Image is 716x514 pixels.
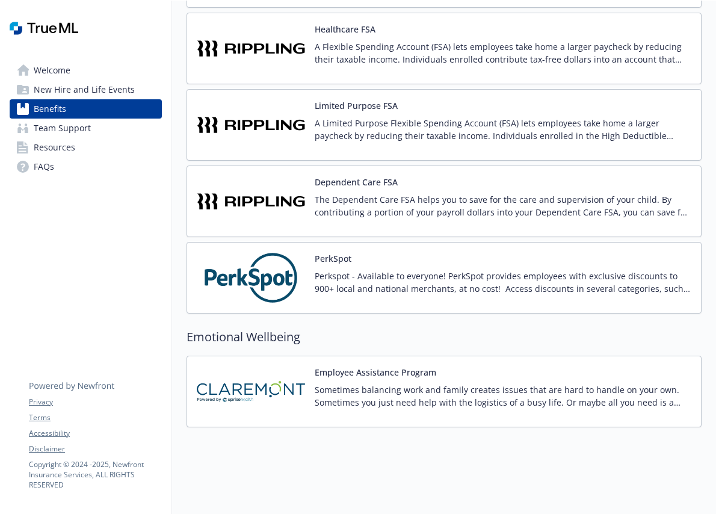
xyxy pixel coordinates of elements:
[197,99,305,150] img: Rippling carrier logo
[315,383,691,409] p: Sometimes balancing work and family creates issues that are hard to handle on your own. Sometimes...
[315,176,398,188] button: Dependent Care FSA
[29,428,161,439] a: Accessibility
[315,366,436,379] button: Employee Assistance Program
[10,61,162,80] a: Welcome
[10,138,162,157] a: Resources
[197,252,305,303] img: PerkSpot carrier logo
[29,412,161,423] a: Terms
[29,459,161,490] p: Copyright © 2024 - 2025 , Newfront Insurance Services, ALL RIGHTS RESERVED
[315,117,691,142] p: A Limited Purpose Flexible Spending Account (FSA) lets employees take home a larger paycheck by r...
[197,176,305,227] img: Rippling carrier logo
[10,157,162,176] a: FAQs
[315,40,691,66] p: A Flexible Spending Account (FSA) lets employees take home a larger paycheck by reducing their ta...
[197,23,305,74] img: Rippling carrier logo
[315,99,398,112] button: Limited Purpose FSA
[197,366,305,417] img: Claremont EAP carrier logo
[315,193,691,218] p: The Dependent Care FSA helps you to save for the care and supervision of your child. By contribut...
[315,23,375,36] button: Healthcare FSA
[34,61,70,80] span: Welcome
[34,157,54,176] span: FAQs
[29,397,161,407] a: Privacy
[315,252,351,265] button: PerkSpot
[34,99,66,119] span: Benefits
[187,328,702,346] h2: Emotional Wellbeing
[10,99,162,119] a: Benefits
[34,119,91,138] span: Team Support
[315,270,691,295] p: Perkspot - Available to everyone! PerkSpot provides employees with exclusive discounts to 900+ lo...
[10,119,162,138] a: Team Support
[29,444,161,454] a: Disclaimer
[10,80,162,99] a: New Hire and Life Events
[34,80,135,99] span: New Hire and Life Events
[34,138,75,157] span: Resources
